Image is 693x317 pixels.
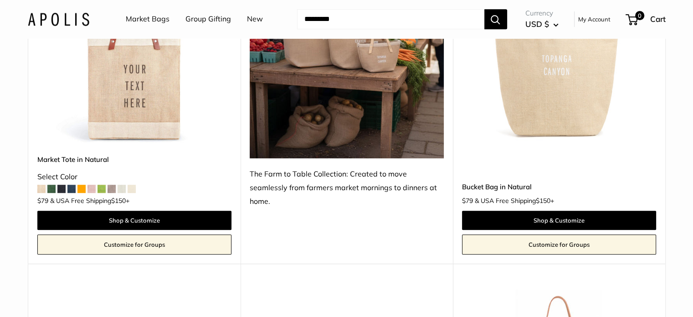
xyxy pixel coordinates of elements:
span: $79 [37,197,48,205]
a: Bucket Bag in Natural [462,182,656,192]
button: USD $ [525,17,559,31]
input: Search... [297,9,484,29]
span: & USA Free Shipping + [475,197,554,204]
a: New [247,12,263,26]
a: Shop & Customize [462,211,656,230]
a: Customize for Groups [462,234,656,255]
img: Apolis [28,12,89,26]
a: Shop & Customize [37,211,231,230]
span: Cart [650,14,666,24]
div: Select Color [37,170,231,184]
a: Group Gifting [185,12,231,26]
span: USD $ [525,19,549,29]
span: & USA Free Shipping + [50,197,129,204]
a: My Account [578,14,611,25]
span: $79 [462,197,473,205]
span: $150 [536,197,550,205]
div: The Farm to Table Collection: Created to move seamlessly from farmers market mornings to dinners ... [250,167,444,208]
a: Market Tote in Natural [37,154,231,165]
a: 0 Cart [626,12,666,26]
a: Market Bags [126,12,169,26]
span: 0 [635,11,644,20]
a: Customize for Groups [37,234,231,255]
span: Currency [525,7,559,20]
button: Search [484,9,507,29]
span: $150 [111,197,126,205]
